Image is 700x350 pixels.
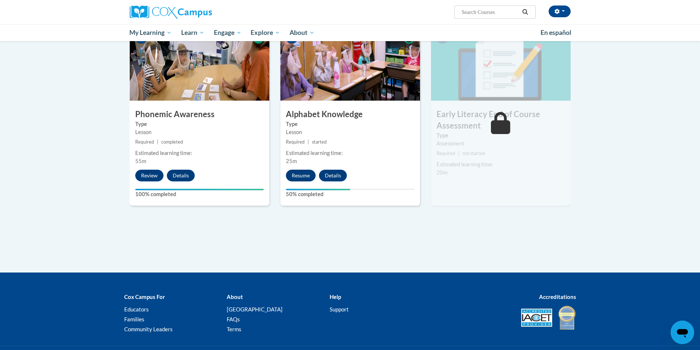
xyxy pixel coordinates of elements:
img: Course Image [280,27,420,101]
h3: Phonemic Awareness [130,109,269,120]
a: En español [536,25,576,40]
button: Details [319,170,347,181]
a: Community Leaders [124,326,173,332]
span: Required [135,139,154,145]
div: Lesson [135,128,264,136]
img: Course Image [431,27,571,101]
span: started [312,139,327,145]
span: Engage [214,28,241,37]
a: [GEOGRAPHIC_DATA] [227,306,283,313]
label: Type [437,131,565,140]
img: Cox Campus [130,6,212,19]
div: Estimated learning time: [437,160,565,169]
img: IDA® Accredited [558,305,576,331]
button: Resume [286,170,316,181]
button: Review [135,170,164,181]
div: Your progress [135,189,264,190]
div: Estimated learning time: [286,149,414,157]
span: Required [286,139,305,145]
a: Educators [124,306,149,313]
b: Accreditations [539,293,576,300]
label: 50% completed [286,190,414,198]
span: Required [437,151,455,156]
span: Explore [251,28,280,37]
label: 100% completed [135,190,264,198]
span: En español [541,29,571,36]
span: My Learning [129,28,172,37]
b: About [227,293,243,300]
div: Your progress [286,189,350,190]
button: Account Settings [549,6,571,17]
button: Search [520,8,531,17]
button: Details [167,170,195,181]
label: Type [286,120,414,128]
a: Families [124,316,144,322]
label: Type [135,120,264,128]
span: not started [463,151,485,156]
a: Explore [246,24,285,41]
a: My Learning [125,24,177,41]
img: Course Image [130,27,269,101]
a: FAQs [227,316,240,322]
span: | [308,139,309,145]
span: About [290,28,315,37]
span: | [157,139,158,145]
div: Lesson [286,128,414,136]
h3: Early Literacy End of Course Assessment [431,109,571,131]
b: Cox Campus For [124,293,165,300]
div: Estimated learning time: [135,149,264,157]
span: Learn [181,28,204,37]
iframe: Button to launch messaging window [671,321,694,344]
a: Support [330,306,349,313]
a: About [285,24,319,41]
a: Terms [227,326,241,332]
span: 55m [135,158,146,164]
b: Help [330,293,341,300]
input: Search Courses [461,8,520,17]
span: | [458,151,460,156]
span: 25m [286,158,297,164]
div: Main menu [119,24,582,41]
span: completed [161,139,183,145]
div: Assessment [437,140,565,148]
span: 20m [437,169,448,176]
a: Learn [176,24,209,41]
h3: Alphabet Knowledge [280,109,420,120]
a: Engage [209,24,246,41]
img: Accredited IACET® Provider [521,308,552,327]
a: Cox Campus [130,6,269,19]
